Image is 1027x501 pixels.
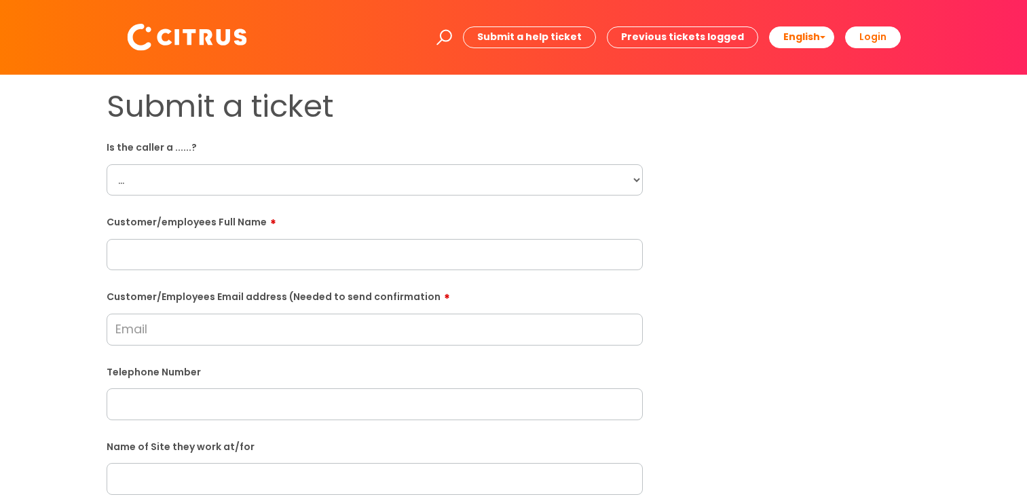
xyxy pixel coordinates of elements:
[107,286,643,303] label: Customer/Employees Email address (Needed to send confirmation
[107,314,643,345] input: Email
[607,26,758,48] a: Previous tickets logged
[783,30,820,43] span: English
[107,88,643,125] h1: Submit a ticket
[859,30,886,43] b: Login
[463,26,596,48] a: Submit a help ticket
[107,439,643,453] label: Name of Site they work at/for
[107,212,643,228] label: Customer/employees Full Name
[845,26,901,48] a: Login
[107,139,643,153] label: Is the caller a ......?
[107,364,643,378] label: Telephone Number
